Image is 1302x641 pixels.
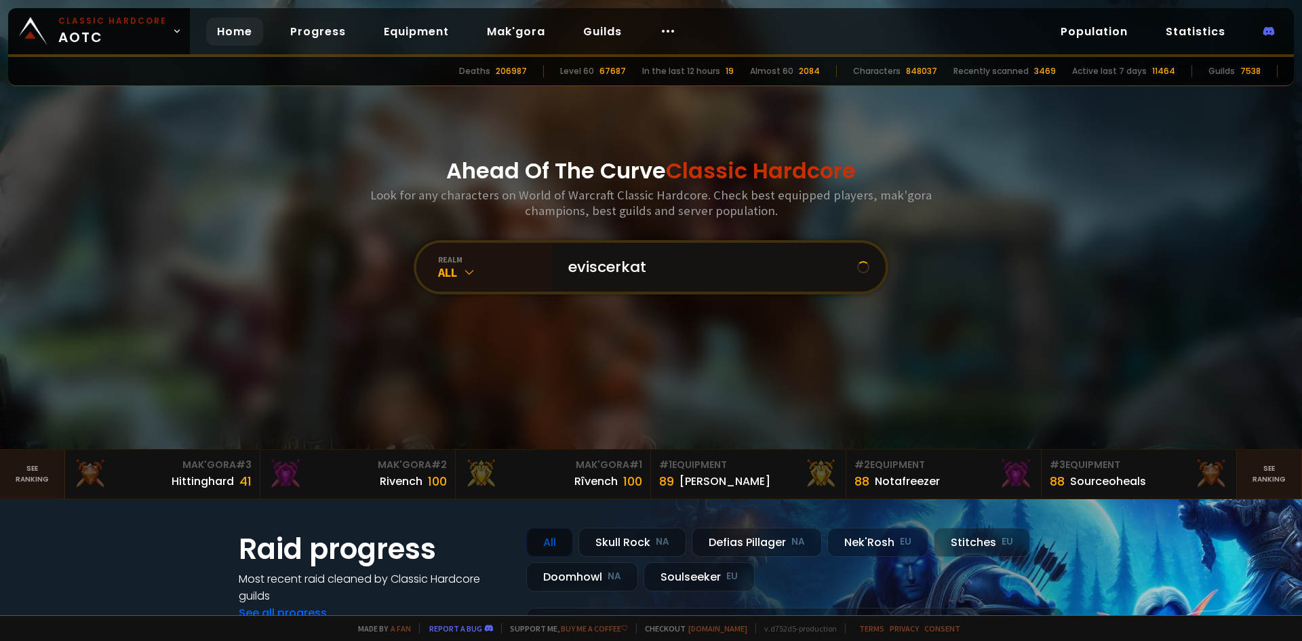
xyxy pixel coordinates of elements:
[906,65,937,77] div: 848037
[239,472,252,490] div: 41
[875,473,940,490] div: Notafreezer
[659,472,674,490] div: 89
[172,473,234,490] div: Hittinghard
[659,458,837,472] div: Equipment
[526,562,638,591] div: Doomhowl
[391,623,411,634] a: a fan
[827,528,928,557] div: Nek'Rosh
[464,458,642,472] div: Mak'Gora
[239,570,510,604] h4: Most recent raid cleaned by Classic Hardcore guilds
[924,623,960,634] a: Consent
[572,18,633,45] a: Guilds
[380,473,422,490] div: Rivench
[692,528,822,557] div: Defias Pillager
[791,535,805,549] small: NA
[206,18,263,45] a: Home
[679,473,770,490] div: [PERSON_NAME]
[854,458,1033,472] div: Equipment
[578,528,686,557] div: Skull Rock
[1237,450,1302,499] a: Seeranking
[496,65,527,77] div: 206987
[239,605,327,621] a: See all progress
[459,65,490,77] div: Deaths
[236,458,252,471] span: # 3
[1070,473,1146,490] div: Sourceoheals
[854,458,870,471] span: # 2
[934,528,1030,557] div: Stitches
[659,458,672,471] span: # 1
[953,65,1029,77] div: Recently scanned
[854,472,869,490] div: 88
[269,458,447,472] div: Mak'Gora
[560,65,594,77] div: Level 60
[1155,18,1236,45] a: Statistics
[438,265,552,280] div: All
[688,623,747,634] a: [DOMAIN_NAME]
[755,623,837,634] span: v. d752d5 - production
[1002,535,1013,549] small: EU
[574,473,618,490] div: Rîvench
[1050,458,1065,471] span: # 3
[8,8,190,54] a: Classic HardcoreAOTC
[428,472,447,490] div: 100
[846,450,1042,499] a: #2Equipment88Notafreezer
[750,65,793,77] div: Almost 60
[365,187,937,218] h3: Look for any characters on World of Warcraft Classic Hardcore. Check best equipped players, mak'g...
[636,623,747,634] span: Checkout
[446,155,856,187] h1: Ahead Of The Curve
[429,623,482,634] a: Report a bug
[726,65,734,77] div: 19
[1152,65,1175,77] div: 11464
[73,458,252,472] div: Mak'Gora
[900,535,911,549] small: EU
[373,18,460,45] a: Equipment
[1034,65,1056,77] div: 3469
[476,18,556,45] a: Mak'gora
[853,65,901,77] div: Characters
[629,458,642,471] span: # 1
[456,450,651,499] a: Mak'Gora#1Rîvench100
[561,623,628,634] a: Buy me a coffee
[651,450,846,499] a: #1Equipment89[PERSON_NAME]
[1240,65,1261,77] div: 7538
[58,15,167,27] small: Classic Hardcore
[1050,18,1139,45] a: Population
[642,65,720,77] div: In the last 12 hours
[726,570,738,583] small: EU
[666,155,856,186] span: Classic Hardcore
[560,243,857,292] input: Search a character...
[1042,450,1237,499] a: #3Equipment88Sourceoheals
[58,15,167,47] span: AOTC
[1050,472,1065,490] div: 88
[260,450,456,499] a: Mak'Gora#2Rivench100
[279,18,357,45] a: Progress
[599,65,626,77] div: 67687
[239,528,510,570] h1: Raid progress
[350,623,411,634] span: Made by
[656,535,669,549] small: NA
[431,458,447,471] span: # 2
[526,528,573,557] div: All
[1208,65,1235,77] div: Guilds
[799,65,820,77] div: 2084
[65,450,260,499] a: Mak'Gora#3Hittinghard41
[1072,65,1147,77] div: Active last 7 days
[1050,458,1228,472] div: Equipment
[438,254,552,265] div: realm
[501,623,628,634] span: Support me,
[644,562,755,591] div: Soulseeker
[859,623,884,634] a: Terms
[623,472,642,490] div: 100
[890,623,919,634] a: Privacy
[608,570,621,583] small: NA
